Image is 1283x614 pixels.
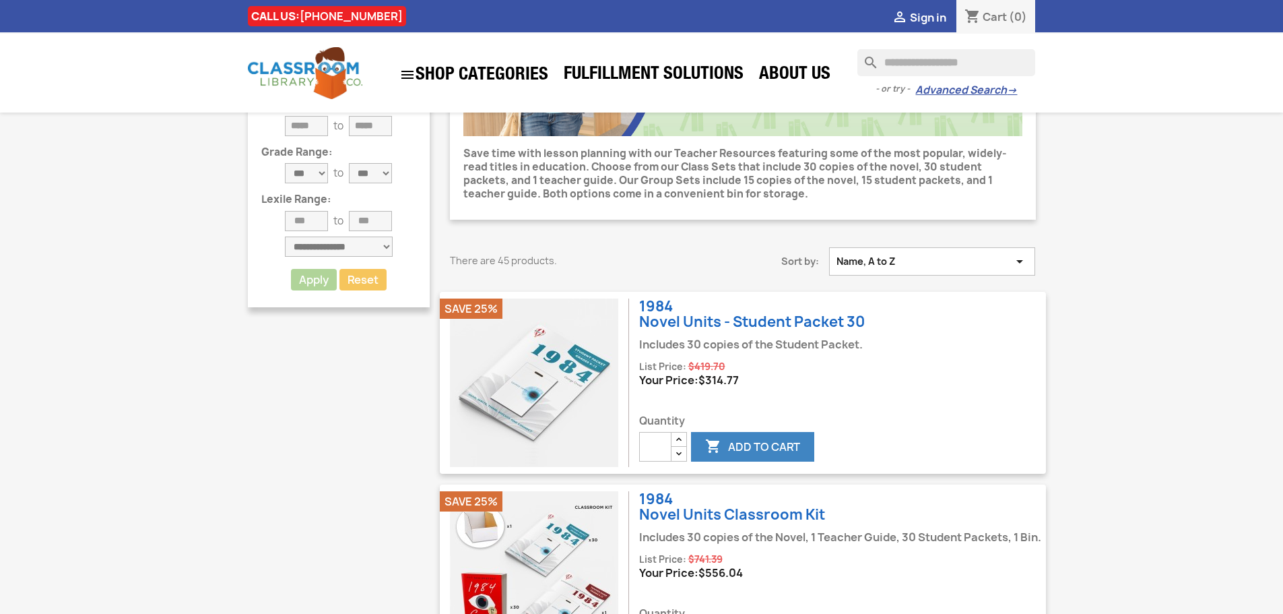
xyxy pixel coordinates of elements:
[688,553,723,566] span: Regular price
[639,373,865,387] div: Your Price:
[639,528,1044,551] div: Includes 30 copies of the Novel, 1 Teacher Guide, 30 Student Packets, 1 Bin.
[915,84,1017,97] a: Advanced Search→
[857,49,1035,76] input: Search
[983,9,1007,24] span: Cart
[639,361,686,373] span: List Price:
[463,147,1022,201] p: Save time with lesson planning with our Teacher Resources featuring some of the most popular, wid...
[440,299,502,319] li: Save 25%
[876,82,915,96] span: - or try -
[698,565,743,580] span: Price
[857,49,874,65] i: search
[261,194,416,206] p: Lexile Range:
[557,62,750,89] a: Fulfillment Solutions
[393,60,555,90] a: SHOP CATEGORIES
[399,67,416,83] i: 
[639,553,686,565] span: List Price:
[639,335,865,359] div: Includes 30 copies of the Student Packet.
[964,9,981,26] i: shopping_cart
[639,415,865,428] span: Quantity
[450,254,682,268] p: There are 45 products.
[639,297,865,332] a: 1984Novel Units - Student Packet 30
[910,10,946,25] span: Sign in
[333,214,343,228] p: to
[339,269,387,290] a: Reset
[1007,84,1017,97] span: →
[333,166,343,180] p: to
[450,299,618,467] img: 1984 (Novel Units - Student Packet 30)
[248,6,406,26] div: CALL US:
[639,432,671,462] input: Quantity
[248,47,362,99] img: Classroom Library Company
[688,360,725,373] span: Regular price
[705,439,721,456] i: 
[300,9,403,24] a: [PHONE_NUMBER]
[291,269,337,290] button: Apply
[702,255,830,268] span: Sort by:
[698,373,739,388] span: Price
[1012,255,1028,268] i: 
[639,489,825,524] a: 1984Novel Units Classroom Kit
[752,62,837,89] a: About Us
[261,147,416,158] p: Grade Range:
[691,432,814,462] button: Add to cart
[892,10,946,25] a:  Sign in
[1009,9,1027,24] span: (0)
[440,491,502,512] li: Save 25%
[829,247,1035,276] button: Sort by selection
[333,119,343,133] p: to
[892,10,908,26] i: 
[639,566,1044,580] div: Your Price:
